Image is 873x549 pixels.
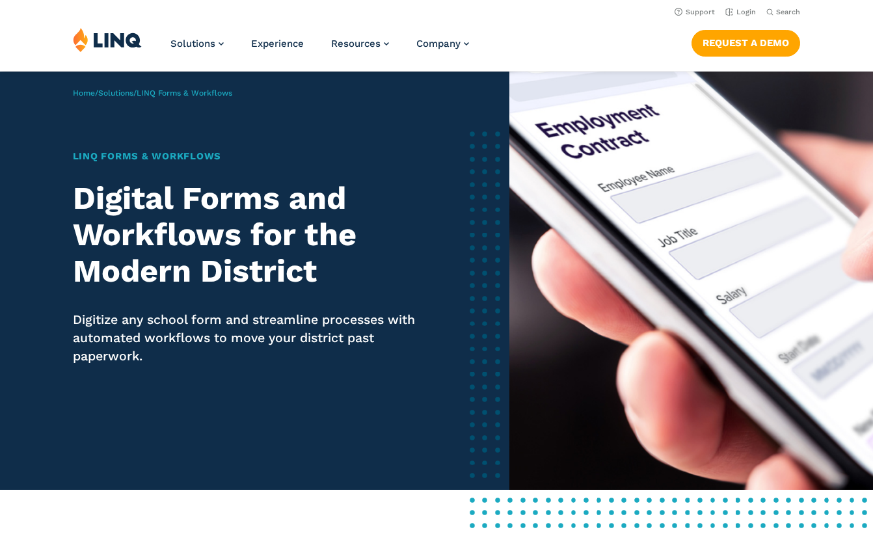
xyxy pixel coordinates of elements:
a: Home [73,88,95,98]
nav: Primary Navigation [170,27,469,70]
p: Digitize any school form and streamline processes with automated workflows to move your district ... [73,311,417,366]
h2: Digital Forms and Workflows for the Modern District [73,180,417,289]
a: Request a Demo [692,30,800,56]
img: LINQ | K‑12 Software [73,27,142,52]
h1: LINQ Forms & Workflows [73,149,417,163]
a: Login [725,8,756,16]
a: Resources [331,38,389,49]
span: Solutions [170,38,215,49]
img: LINQ Forms & Workflows [509,72,873,490]
span: Company [416,38,461,49]
button: Open Search Bar [766,7,800,17]
a: Solutions [98,88,133,98]
a: Support [675,8,715,16]
span: Resources [331,38,381,49]
span: / / [73,88,232,98]
span: Search [776,8,800,16]
span: LINQ Forms & Workflows [137,88,232,98]
a: Experience [251,38,304,49]
a: Company [416,38,469,49]
a: Solutions [170,38,224,49]
nav: Button Navigation [692,27,800,56]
